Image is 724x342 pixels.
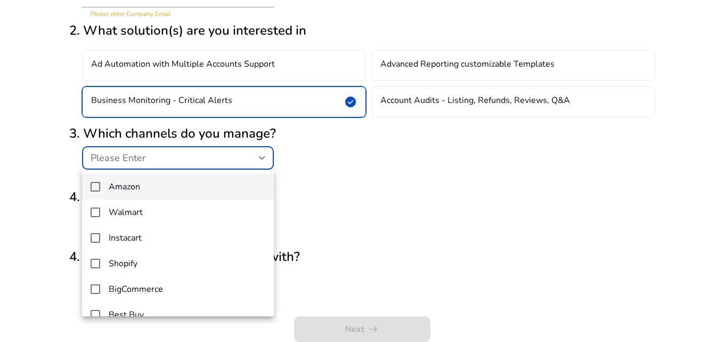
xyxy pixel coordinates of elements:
h4: Shopify [109,259,137,269]
h4: Walmart [109,208,143,218]
h4: Amazon [109,182,140,192]
h4: Instacart [109,233,142,243]
h4: Best Buy [109,310,144,320]
h4: BigCommerce [109,284,163,295]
